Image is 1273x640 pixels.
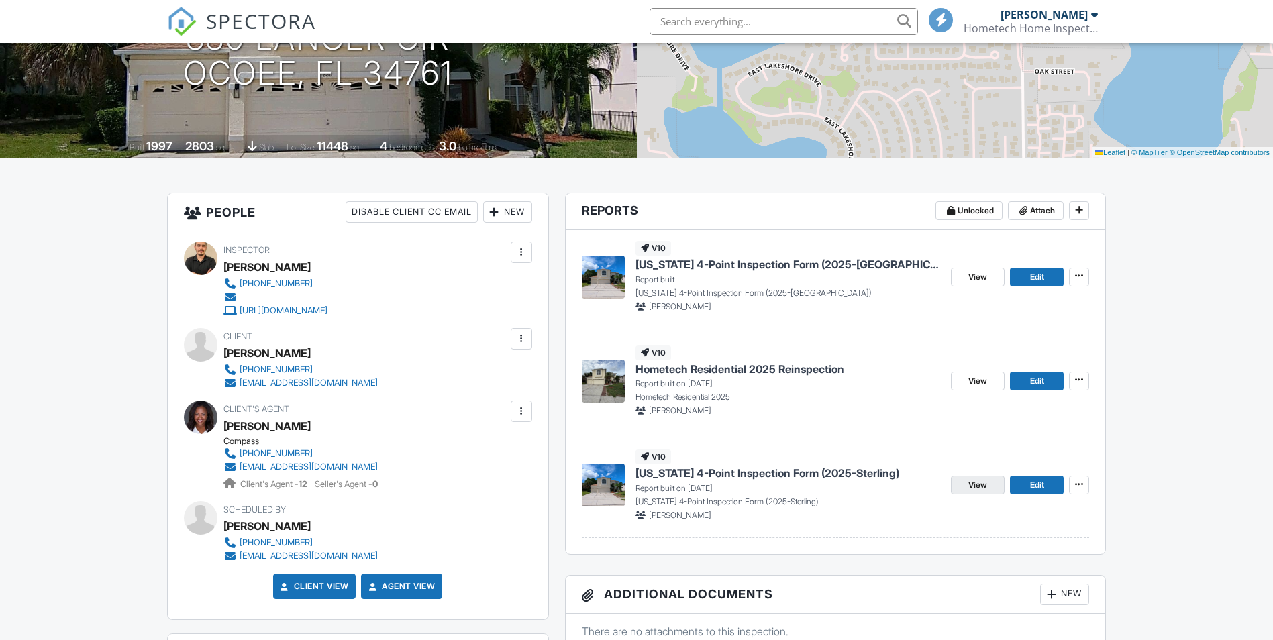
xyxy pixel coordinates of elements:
[223,363,378,376] a: [PHONE_NUMBER]
[315,479,378,489] span: Seller's Agent -
[582,624,1090,639] p: There are no attachments to this inspection.
[223,277,327,290] a: [PHONE_NUMBER]
[223,331,252,341] span: Client
[130,142,144,152] span: Built
[167,7,197,36] img: The Best Home Inspection Software - Spectora
[216,142,235,152] span: sq. ft.
[299,479,307,489] strong: 12
[168,193,548,231] h3: People
[223,304,327,317] a: [URL][DOMAIN_NAME]
[278,580,349,593] a: Client View
[240,364,313,375] div: [PHONE_NUMBER]
[372,479,378,489] strong: 0
[223,404,289,414] span: Client's Agent
[380,139,387,153] div: 4
[223,245,270,255] span: Inspector
[223,343,311,363] div: [PERSON_NAME]
[206,7,316,35] span: SPECTORA
[287,142,315,152] span: Lot Size
[240,551,378,562] div: [EMAIL_ADDRESS][DOMAIN_NAME]
[223,376,378,390] a: [EMAIL_ADDRESS][DOMAIN_NAME]
[1131,148,1168,156] a: © MapTiler
[146,139,172,153] div: 1997
[350,142,367,152] span: sq.ft.
[240,448,313,459] div: [PHONE_NUMBER]
[366,580,435,593] a: Agent View
[223,436,389,447] div: Compass
[223,257,311,277] div: [PERSON_NAME]
[223,416,311,436] div: [PERSON_NAME]
[183,21,453,92] h1: 880 Lancer Cir Ocoee, FL 34761
[483,201,532,223] div: New
[1001,8,1088,21] div: [PERSON_NAME]
[964,21,1098,35] div: Hometech Home Inspections
[240,305,327,316] div: [URL][DOMAIN_NAME]
[240,278,313,289] div: [PHONE_NUMBER]
[185,139,214,153] div: 2803
[1040,584,1089,605] div: New
[389,142,426,152] span: bedrooms
[458,142,497,152] span: bathrooms
[650,8,918,35] input: Search everything...
[167,18,316,46] a: SPECTORA
[1170,148,1270,156] a: © OpenStreetMap contributors
[240,479,309,489] span: Client's Agent -
[223,504,286,515] span: Scheduled By
[223,549,378,563] a: [EMAIL_ADDRESS][DOMAIN_NAME]
[223,516,311,536] div: [PERSON_NAME]
[1095,148,1125,156] a: Leaflet
[240,378,378,388] div: [EMAIL_ADDRESS][DOMAIN_NAME]
[240,537,313,548] div: [PHONE_NUMBER]
[439,139,456,153] div: 3.0
[223,460,378,474] a: [EMAIL_ADDRESS][DOMAIN_NAME]
[317,139,348,153] div: 11448
[1127,148,1129,156] span: |
[566,576,1106,614] h3: Additional Documents
[346,201,478,223] div: Disable Client CC Email
[259,142,274,152] span: slab
[240,462,378,472] div: [EMAIL_ADDRESS][DOMAIN_NAME]
[223,536,378,549] a: [PHONE_NUMBER]
[223,447,378,460] a: [PHONE_NUMBER]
